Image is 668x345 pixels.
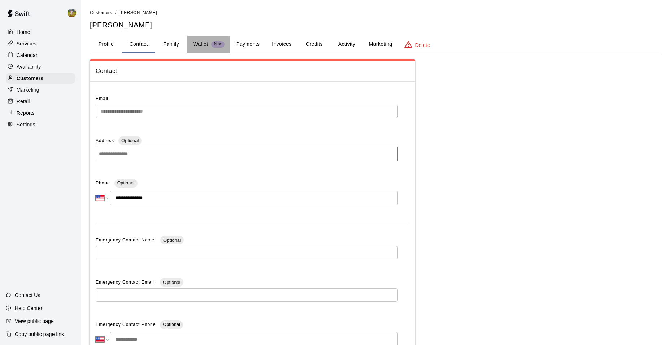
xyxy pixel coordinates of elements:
button: Invoices [265,36,298,53]
span: Optional [118,138,142,143]
div: basic tabs example [90,36,659,53]
h5: [PERSON_NAME] [90,20,659,30]
a: Home [6,27,75,38]
div: Jhonny Montoya [66,6,81,20]
span: Optional [163,322,180,327]
a: Customers [90,9,112,15]
p: Delete [415,42,430,49]
a: Calendar [6,50,75,61]
span: Optional [117,180,135,185]
span: Email [96,96,108,101]
span: [PERSON_NAME] [120,10,157,15]
p: Wallet [193,40,208,48]
p: View public page [15,318,54,325]
a: Reports [6,108,75,118]
p: Calendar [17,52,38,59]
button: Payments [230,36,265,53]
a: Marketing [6,84,75,95]
a: Customers [6,73,75,84]
a: Retail [6,96,75,107]
li: / [115,9,117,16]
span: Phone [96,178,110,189]
nav: breadcrumb [90,9,659,17]
p: Settings [17,121,35,128]
a: Availability [6,61,75,72]
button: Profile [90,36,122,53]
p: Help Center [15,305,42,312]
p: Copy public page link [15,331,64,338]
img: Jhonny Montoya [68,9,76,17]
a: Services [6,38,75,49]
p: Services [17,40,36,47]
span: Contact [96,66,409,76]
p: Marketing [17,86,39,93]
p: Home [17,29,30,36]
button: Family [155,36,187,53]
span: Optional [160,280,183,285]
button: Contact [122,36,155,53]
span: Emergency Contact Name [96,237,156,243]
span: Optional [160,237,183,243]
button: Activity [330,36,363,53]
p: Customers [17,75,43,82]
span: Emergency Contact Phone [96,319,156,331]
p: Retail [17,98,30,105]
span: Customers [90,10,112,15]
p: Reports [17,109,35,117]
button: Credits [298,36,330,53]
span: Emergency Contact Email [96,280,156,285]
p: Availability [17,63,41,70]
a: Settings [6,119,75,130]
p: Contact Us [15,292,40,299]
button: Marketing [363,36,398,53]
span: New [211,42,225,47]
div: The email of an existing customer can only be changed by the customer themselves at https://book.... [96,105,398,118]
span: Address [96,138,114,143]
